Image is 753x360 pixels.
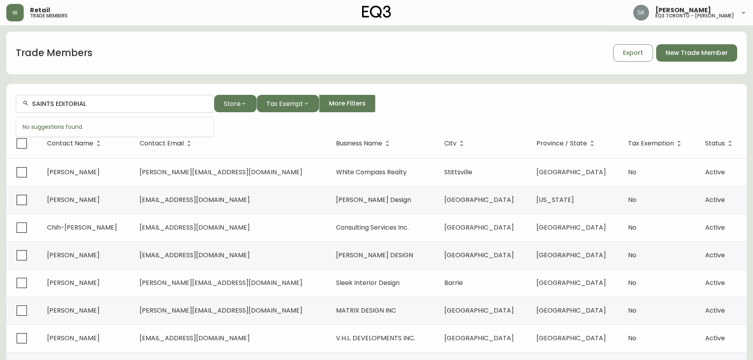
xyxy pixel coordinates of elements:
[628,195,636,204] span: No
[444,223,514,232] span: [GEOGRAPHIC_DATA]
[536,334,606,343] span: [GEOGRAPHIC_DATA]
[47,251,100,260] span: [PERSON_NAME]
[444,251,514,260] span: [GEOGRAPHIC_DATA]
[336,141,382,146] span: Business Name
[444,168,472,177] span: Stittsville
[628,251,636,260] span: No
[613,44,653,62] button: Export
[536,223,606,232] span: [GEOGRAPHIC_DATA]
[140,140,194,147] span: Contact Email
[444,195,514,204] span: [GEOGRAPHIC_DATA]
[329,99,366,108] span: More Filters
[47,168,100,177] span: [PERSON_NAME]
[444,141,457,146] span: City
[140,306,302,315] span: [PERSON_NAME][EMAIL_ADDRESS][DOMAIN_NAME]
[140,141,184,146] span: Contact Email
[140,278,302,287] span: [PERSON_NAME][EMAIL_ADDRESS][DOMAIN_NAME]
[47,141,93,146] span: Contact Name
[336,278,400,287] span: Sleek Interior Design
[444,306,514,315] span: [GEOGRAPHIC_DATA]
[32,100,208,107] input: Search
[444,334,514,343] span: [GEOGRAPHIC_DATA]
[362,6,391,18] img: logo
[628,141,674,146] span: Tax Exemption
[705,168,725,177] span: Active
[655,7,711,13] span: [PERSON_NAME]
[536,251,606,260] span: [GEOGRAPHIC_DATA]
[536,140,597,147] span: Province / State
[633,5,649,21] img: 2f4b246f1aa1d14c63ff9b0999072a8a
[705,195,725,204] span: Active
[47,223,117,232] span: Chih-[PERSON_NAME]
[140,168,302,177] span: [PERSON_NAME][EMAIL_ADDRESS][DOMAIN_NAME]
[336,251,413,260] span: [PERSON_NAME] DESIGN
[628,223,636,232] span: No
[705,140,735,147] span: Status
[224,99,241,109] span: Store
[628,140,684,147] span: Tax Exemption
[628,278,636,287] span: No
[705,141,725,146] span: Status
[257,95,319,112] button: Tax Exempt
[336,306,396,315] span: MATRIX DESIGN INC
[336,334,415,343] span: V.H.L. DEVELOPMENTS INC.
[140,251,250,260] span: [EMAIL_ADDRESS][DOMAIN_NAME]
[705,334,725,343] span: Active
[536,278,606,287] span: [GEOGRAPHIC_DATA]
[705,251,725,260] span: Active
[47,278,100,287] span: [PERSON_NAME]
[30,7,50,13] span: Retail
[705,278,725,287] span: Active
[140,223,250,232] span: [EMAIL_ADDRESS][DOMAIN_NAME]
[666,49,728,57] span: New Trade Member
[628,168,636,177] span: No
[214,95,257,112] button: Store
[319,95,376,112] button: More Filters
[336,223,409,232] span: Consulting Services Inc.
[536,168,606,177] span: [GEOGRAPHIC_DATA]
[16,46,92,60] h1: Trade Members
[444,278,463,287] span: Barrie
[140,195,250,204] span: [EMAIL_ADDRESS][DOMAIN_NAME]
[628,334,636,343] span: No
[140,334,250,343] span: [EMAIL_ADDRESS][DOMAIN_NAME]
[628,306,636,315] span: No
[336,140,393,147] span: Business Name
[336,168,407,177] span: White Compass Realty
[30,13,68,18] h5: trade members
[623,49,643,57] span: Export
[536,306,606,315] span: [GEOGRAPHIC_DATA]
[47,140,104,147] span: Contact Name
[536,195,574,204] span: [US_STATE]
[656,44,737,62] button: New Trade Member
[705,306,725,315] span: Active
[336,195,411,204] span: [PERSON_NAME] Design
[47,195,100,204] span: [PERSON_NAME]
[655,13,734,18] h5: eq3 toronto - [PERSON_NAME]
[444,140,467,147] span: City
[47,334,100,343] span: [PERSON_NAME]
[266,99,303,109] span: Tax Exempt
[16,117,214,137] div: No suggestions found
[47,306,100,315] span: [PERSON_NAME]
[536,141,587,146] span: Province / State
[705,223,725,232] span: Active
